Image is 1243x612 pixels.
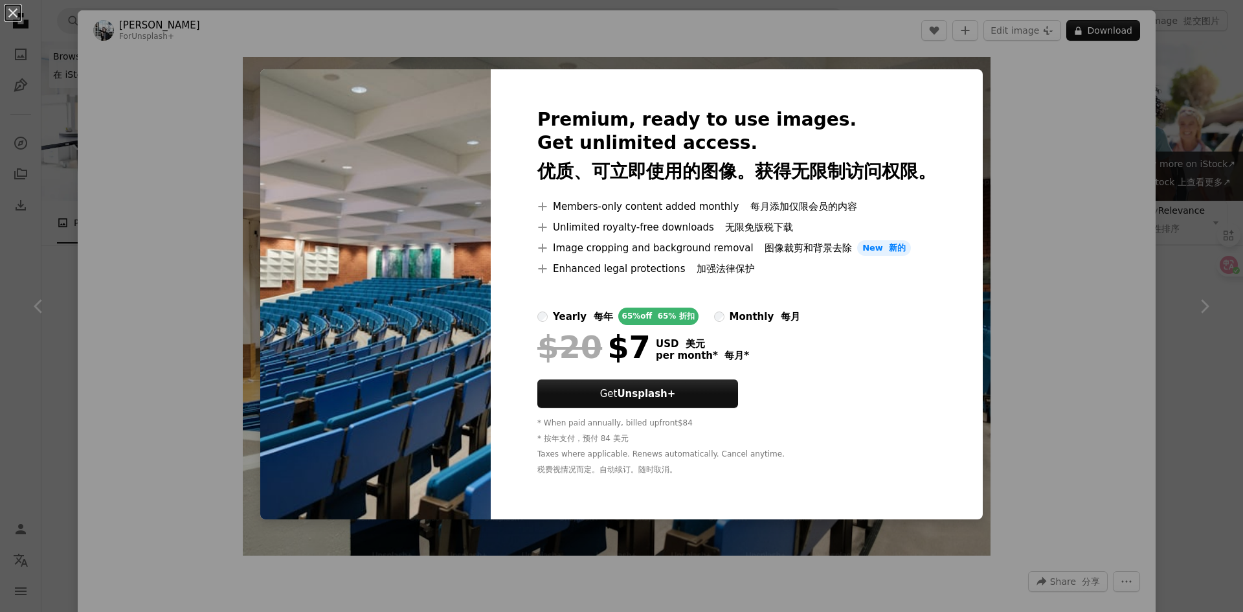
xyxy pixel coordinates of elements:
font: 每月添加仅限会员的内容 [750,201,857,212]
font: * 按年支付，预付 84 美元 [537,434,629,443]
img: premium_photo-1680807988328-7ba28ad24d9f [260,69,491,519]
input: monthly 每月 [714,312,724,322]
li: Members-only content added monthly [537,199,936,214]
font: 税费视情况而定。自动续订。随时取消。 [537,465,677,474]
div: monthly [730,309,800,324]
font: 每月 [781,311,800,323]
font: 加强法律保护 [697,263,755,275]
button: GetUnsplash+获取Unsplash+ [537,380,738,408]
span: $20 [537,330,602,364]
div: 65% off [618,308,699,325]
font: 新的 [889,243,906,253]
div: yearly [553,309,613,324]
font: 无限免版税下载 [725,221,793,233]
input: yearly 每年65%off 65% 折扣 [537,312,548,322]
span: New [857,240,911,256]
span: per month * [656,350,749,361]
li: Enhanced legal protections [537,261,936,277]
h2: Premium, ready to use images. Get unlimited access. [537,108,936,188]
li: Image cropping and background removal [537,240,936,256]
strong: Unsplash+ [617,388,675,400]
div: * When paid annually, billed upfront $84 Taxes where applicable. Renews automatically. Cancel any... [537,418,936,481]
font: 优质、可立即使用的图像。获得无限制访问权限。 [537,161,936,182]
li: Unlimited royalty-free downloads [537,220,936,235]
span: USD [656,338,749,350]
font: 每年 [594,311,613,323]
font: 美元 [686,338,705,350]
font: 65% 折扣 [658,312,695,321]
font: 图像裁剪和背景去除 [765,242,852,254]
div: $7 [537,330,651,364]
